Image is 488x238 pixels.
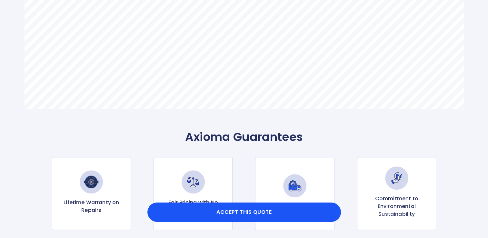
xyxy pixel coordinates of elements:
[147,203,341,222] button: Accept this Quote
[25,130,464,144] p: Axioma Guarantees
[80,170,103,193] img: Lifetime Warranty on Repairs
[57,199,125,214] p: Lifetime Warranty on Repairs
[182,170,205,193] img: Fair Pricing with No Hidden Fees
[159,199,227,214] p: Fair Pricing with No Hidden Fees
[385,166,408,190] img: Commitment to Environmental Sustainability
[283,174,306,197] img: Mobile Repair Services
[363,195,431,218] p: Commitment to Environmental Sustainability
